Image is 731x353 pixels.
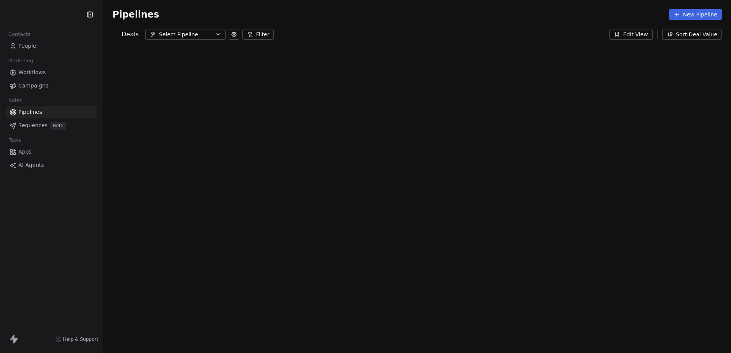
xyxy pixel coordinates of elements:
[63,336,98,342] span: Help & Support
[6,146,97,158] a: Apps
[6,79,97,92] a: Campaigns
[122,30,139,39] span: Deals
[18,68,46,76] span: Workflows
[112,9,159,20] span: Pipelines
[18,82,48,90] span: Campaigns
[18,108,42,116] span: Pipelines
[5,134,24,146] span: Tools
[18,42,36,50] span: People
[5,55,36,66] span: Marketing
[18,161,44,169] span: AI Agents
[55,336,98,342] a: Help & Support
[669,9,722,20] button: New Pipeline
[50,122,66,130] span: Beta
[5,29,34,40] span: Contacts
[662,29,722,40] button: Sort: Deal Value
[6,40,97,52] a: People
[5,95,25,106] span: Sales
[18,148,32,156] span: Apps
[609,29,653,40] button: Edit View
[6,119,97,132] a: SequencesBeta
[6,106,97,118] a: Pipelines
[159,31,212,39] div: Select Pipeline
[6,159,97,172] a: AI Agents
[18,121,47,130] span: Sequences
[242,29,274,40] button: Filter
[6,66,97,79] a: Workflows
